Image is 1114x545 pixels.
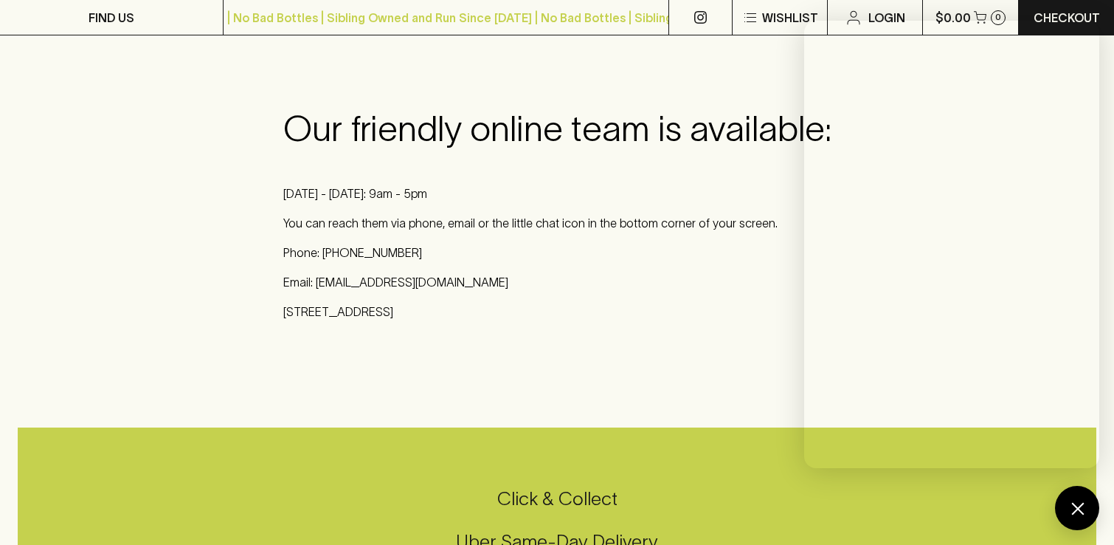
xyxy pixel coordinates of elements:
p: You can reach them via phone, email or the little chat icon in the bottom corner of your screen. [283,214,831,232]
p: [STREET_ADDRESS] [283,303,831,321]
h5: Click & Collect [18,487,1096,511]
p: Phone: [PHONE_NUMBER] [283,244,831,261]
p: Login [868,9,905,27]
h3: Our friendly online team is available: [283,108,831,149]
p: Email: [EMAIL_ADDRESS][DOMAIN_NAME] [283,273,831,291]
p: $0.00 [935,9,971,27]
p: 0 [995,13,1001,21]
p: Wishlist [762,9,818,27]
p: FIND US [89,9,134,27]
p: [DATE] - [DATE]: 9am - 5pm [283,185,831,202]
p: Checkout [1034,9,1100,27]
